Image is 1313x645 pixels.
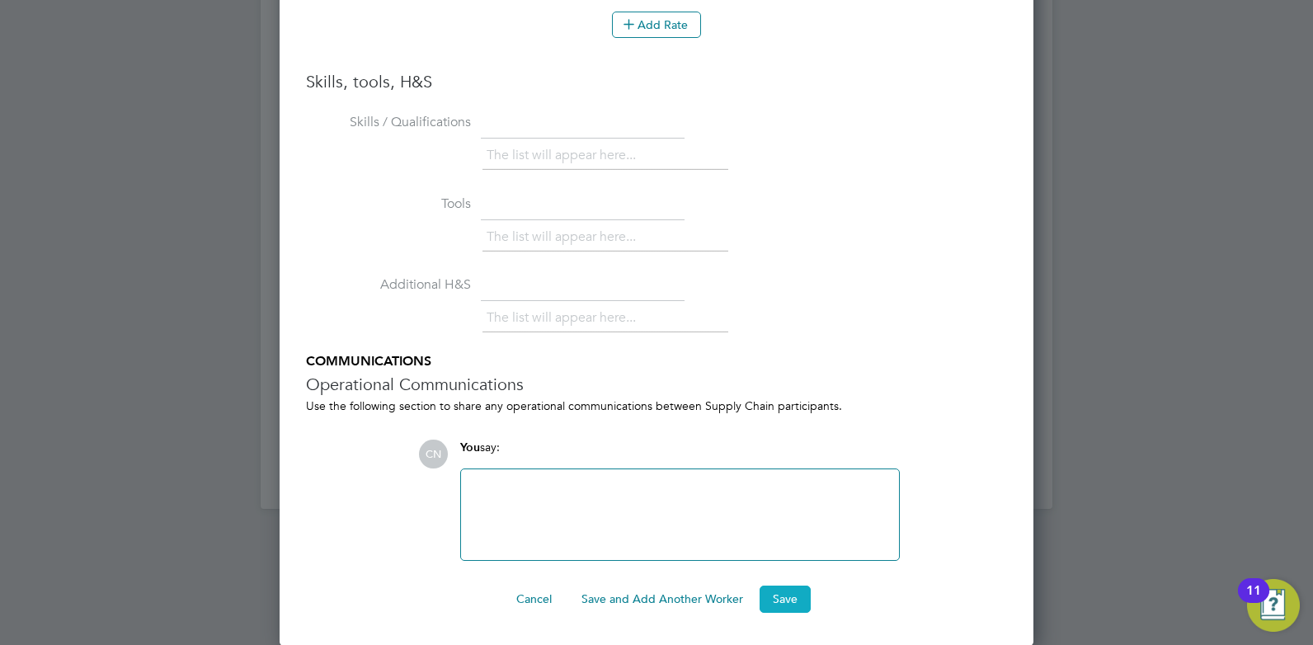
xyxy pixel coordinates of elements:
button: Save [760,586,811,612]
button: Open Resource Center, 11 new notifications [1247,579,1300,632]
h3: Operational Communications [306,374,1007,395]
div: 11 [1246,591,1261,612]
button: Add Rate [612,12,701,38]
li: The list will appear here... [487,144,642,167]
label: Skills / Qualifications [306,114,471,131]
button: Cancel [503,586,565,612]
h3: Skills, tools, H&S [306,71,1007,92]
span: You [460,440,480,454]
span: CN [419,440,448,468]
li: The list will appear here... [487,226,642,248]
button: Save and Add Another Worker [568,586,756,612]
li: The list will appear here... [487,307,642,329]
h5: COMMUNICATIONS [306,353,1007,370]
div: Use the following section to share any operational communications between Supply Chain participants. [306,398,1007,413]
div: say: [460,440,900,468]
label: Additional H&S [306,276,471,294]
label: Tools [306,195,471,213]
